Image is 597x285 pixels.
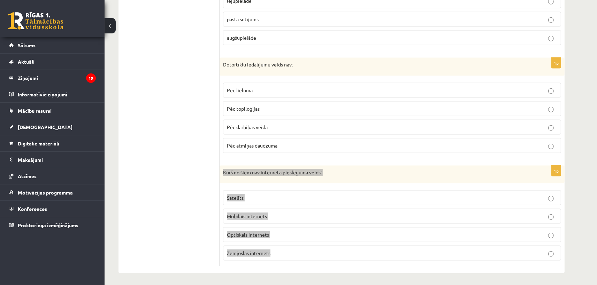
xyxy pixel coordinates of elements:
a: Ziņojumi19 [9,70,96,86]
i: 19 [86,73,96,83]
input: Zemjoslas internets [548,251,554,257]
input: Optiskais internets [548,233,554,238]
legend: Informatīvie ziņojumi [18,86,96,102]
a: [DEMOGRAPHIC_DATA] [9,119,96,135]
span: Mobilais internets [227,213,267,219]
a: Sākums [9,37,96,53]
input: Mobilais internets [548,214,554,220]
input: pasta sūtījums [548,17,554,23]
span: Pēc atmiņas daudzuma [227,142,277,149]
span: pasta sūtījums [227,16,259,22]
span: Optiskais internets [227,231,269,238]
p: 1p [551,57,561,69]
a: Mācību resursi [9,103,96,119]
p: 1p [551,165,561,176]
p: Kurš no šiem nav interneta pieslēguma veids: [223,169,526,176]
span: Motivācijas programma [18,189,73,196]
a: Maksājumi [9,152,96,168]
a: Rīgas 1. Tālmācības vidusskola [8,12,63,30]
span: Pēc darbības veida [227,124,268,130]
a: Atzīmes [9,168,96,184]
input: augšupielāde [548,36,554,41]
input: Pēc darbības veida [548,125,554,131]
span: Digitālie materiāli [18,140,59,147]
span: augšupielāde [227,34,256,41]
a: Aktuāli [9,54,96,70]
input: Pēc atmiņas daudzuma [548,144,554,149]
a: Proktoringa izmēģinājums [9,217,96,233]
span: Zemjoslas internets [227,250,270,256]
a: Motivācijas programma [9,184,96,200]
a: Digitālie materiāli [9,135,96,151]
span: Satelīts [227,195,244,201]
span: Mācību resursi [18,108,52,114]
input: Pēc lieluma [548,88,554,94]
input: Satelīts [548,196,554,201]
a: Informatīvie ziņojumi [9,86,96,102]
span: Pēc lieluma [227,87,253,93]
legend: Maksājumi [18,152,96,168]
span: Pēc topiloģijas [227,105,260,112]
span: Aktuāli [18,58,35,65]
span: Proktoringa izmēģinājums [18,222,78,228]
a: Konferences [9,201,96,217]
legend: Ziņojumi [18,70,96,86]
span: Konferences [18,206,47,212]
span: Atzīmes [18,173,37,179]
span: [DEMOGRAPHIC_DATA] [18,124,72,130]
input: Pēc topiloģijas [548,107,554,112]
p: Dotortīklu iedalījumu veids nav: [223,61,526,68]
span: Sākums [18,42,36,48]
